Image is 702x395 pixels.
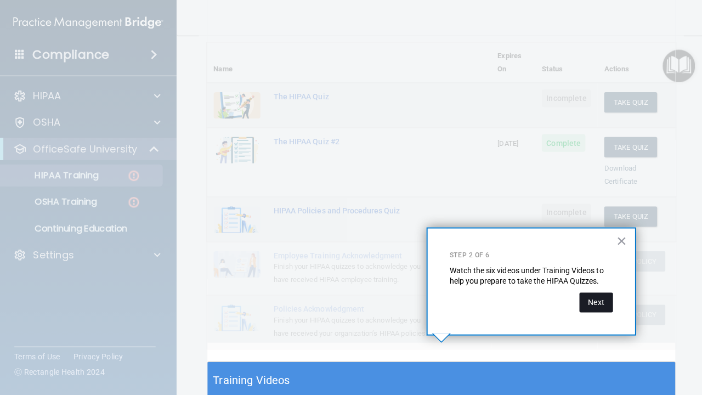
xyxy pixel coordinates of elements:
[447,264,609,285] p: Watch the six videos under Training Videos to help you prepare to take the HIPAA Quizzes.
[447,249,609,258] p: Step 2 of 6
[613,230,623,248] button: Close
[576,291,609,311] button: Next
[647,319,689,361] iframe: Drift Widget Chat Controller
[212,369,288,388] h5: Training Videos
